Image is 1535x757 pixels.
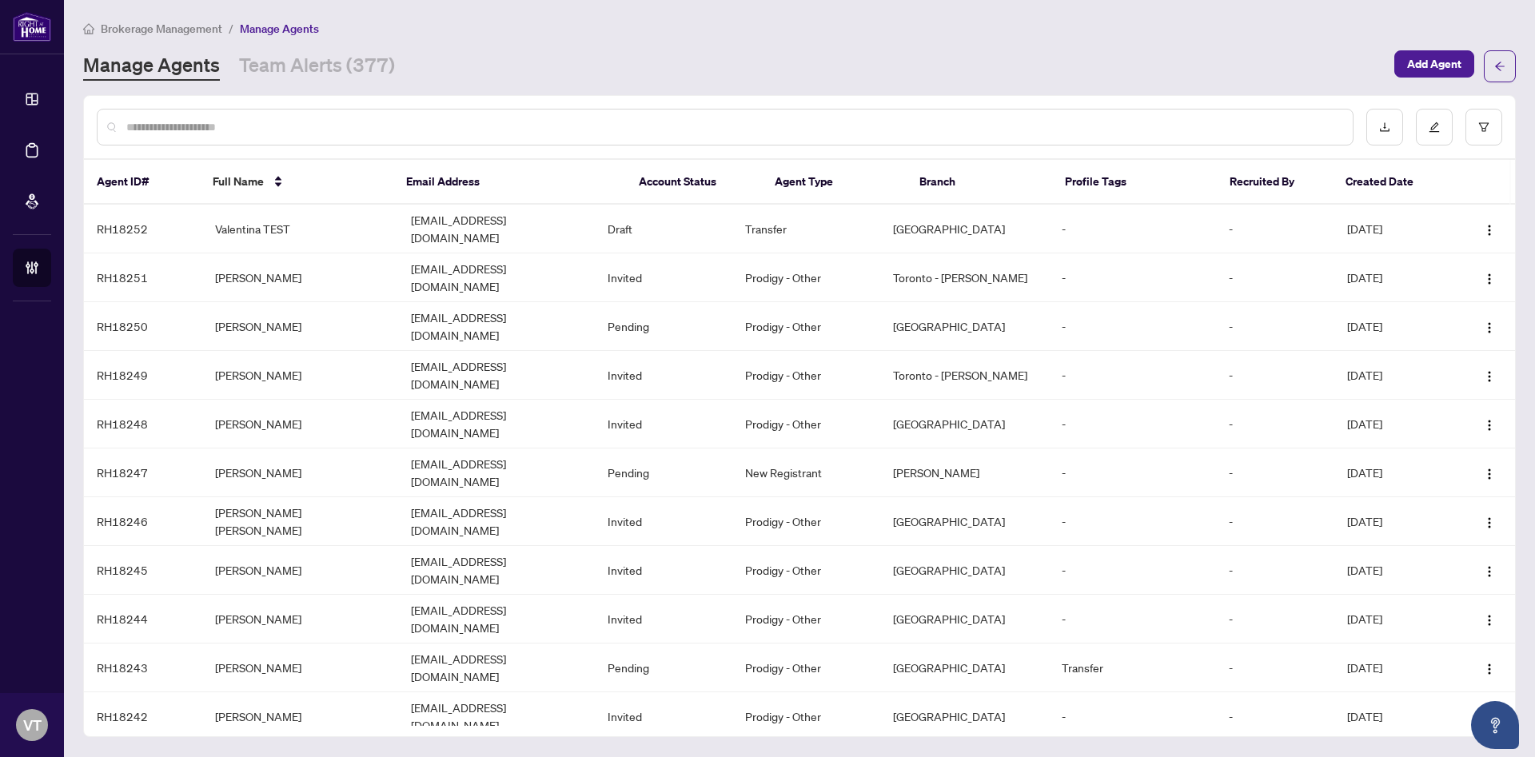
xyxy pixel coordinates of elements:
td: - [1049,205,1216,253]
td: RH18249 [84,351,202,400]
td: Valentina TEST [202,205,399,253]
button: Logo [1477,460,1502,485]
td: [DATE] [1334,692,1453,741]
td: Transfer [732,205,879,253]
button: filter [1465,109,1502,145]
td: - [1049,302,1216,351]
td: Prodigy - Other [732,497,879,546]
td: [PERSON_NAME] [202,546,399,595]
td: [DATE] [1334,643,1453,692]
td: - [1049,351,1216,400]
td: RH18252 [84,205,202,253]
td: - [1216,253,1334,302]
span: home [83,23,94,34]
td: [GEOGRAPHIC_DATA] [880,400,1049,448]
td: Prodigy - Other [732,546,879,595]
td: [PERSON_NAME] [PERSON_NAME] [202,497,399,546]
td: RH18248 [84,400,202,448]
td: [PERSON_NAME] [202,302,399,351]
button: Logo [1477,557,1502,583]
th: Agent Type [762,160,907,205]
td: RH18242 [84,692,202,741]
img: Logo [1483,468,1496,480]
td: - [1216,302,1334,351]
td: - [1216,546,1334,595]
td: - [1216,448,1334,497]
td: RH18243 [84,643,202,692]
button: edit [1416,109,1453,145]
td: [DATE] [1334,400,1453,448]
td: [PERSON_NAME] [202,692,399,741]
td: - [1049,546,1216,595]
span: VT [23,714,42,736]
td: - [1049,692,1216,741]
td: [EMAIL_ADDRESS][DOMAIN_NAME] [398,302,595,351]
td: - [1216,595,1334,643]
td: - [1216,643,1334,692]
td: Toronto - [PERSON_NAME] [880,253,1049,302]
td: [PERSON_NAME] [202,595,399,643]
img: Logo [1483,370,1496,383]
td: [GEOGRAPHIC_DATA] [880,205,1049,253]
img: Logo [1483,224,1496,237]
td: [EMAIL_ADDRESS][DOMAIN_NAME] [398,448,595,497]
td: RH18245 [84,546,202,595]
button: Logo [1477,606,1502,631]
td: Prodigy - Other [732,253,879,302]
td: Invited [595,497,732,546]
td: [EMAIL_ADDRESS][DOMAIN_NAME] [398,253,595,302]
td: [EMAIL_ADDRESS][DOMAIN_NAME] [398,643,595,692]
img: Logo [1483,419,1496,432]
th: Email Address [393,160,626,205]
button: Open asap [1471,701,1519,749]
td: RH18247 [84,448,202,497]
td: [DATE] [1334,595,1453,643]
td: - [1216,497,1334,546]
td: Prodigy - Other [732,643,879,692]
td: [EMAIL_ADDRESS][DOMAIN_NAME] [398,546,595,595]
td: Toronto - [PERSON_NAME] [880,351,1049,400]
td: [DATE] [1334,448,1453,497]
td: - [1049,253,1216,302]
button: Logo [1477,313,1502,339]
button: download [1366,109,1403,145]
th: Account Status [626,160,761,205]
span: Full Name [213,173,264,190]
td: Prodigy - Other [732,351,879,400]
td: - [1216,351,1334,400]
td: - [1049,497,1216,546]
td: - [1216,692,1334,741]
td: Pending [595,302,732,351]
td: [GEOGRAPHIC_DATA] [880,692,1049,741]
td: Invited [595,253,732,302]
td: New Registrant [732,448,879,497]
td: Invited [595,546,732,595]
td: [GEOGRAPHIC_DATA] [880,595,1049,643]
td: Invited [595,595,732,643]
span: Manage Agents [240,22,319,36]
img: Logo [1483,516,1496,529]
td: - [1216,400,1334,448]
td: RH18250 [84,302,202,351]
td: [DATE] [1334,253,1453,302]
span: Brokerage Management [101,22,222,36]
td: Prodigy - Other [732,595,879,643]
li: / [229,19,233,38]
td: [PERSON_NAME] [202,643,399,692]
a: Manage Agents [83,52,220,81]
td: [EMAIL_ADDRESS][DOMAIN_NAME] [398,497,595,546]
th: Recruited By [1217,160,1333,205]
button: Logo [1477,508,1502,534]
td: Pending [595,643,732,692]
td: Pending [595,448,732,497]
span: Add Agent [1407,51,1461,77]
td: [DATE] [1334,546,1453,595]
button: Logo [1477,655,1502,680]
td: Prodigy - Other [732,302,879,351]
td: [PERSON_NAME] [202,253,399,302]
td: Invited [595,400,732,448]
span: arrow-left [1494,61,1505,72]
td: RH18251 [84,253,202,302]
th: Profile Tags [1052,160,1217,205]
span: edit [1429,122,1440,133]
